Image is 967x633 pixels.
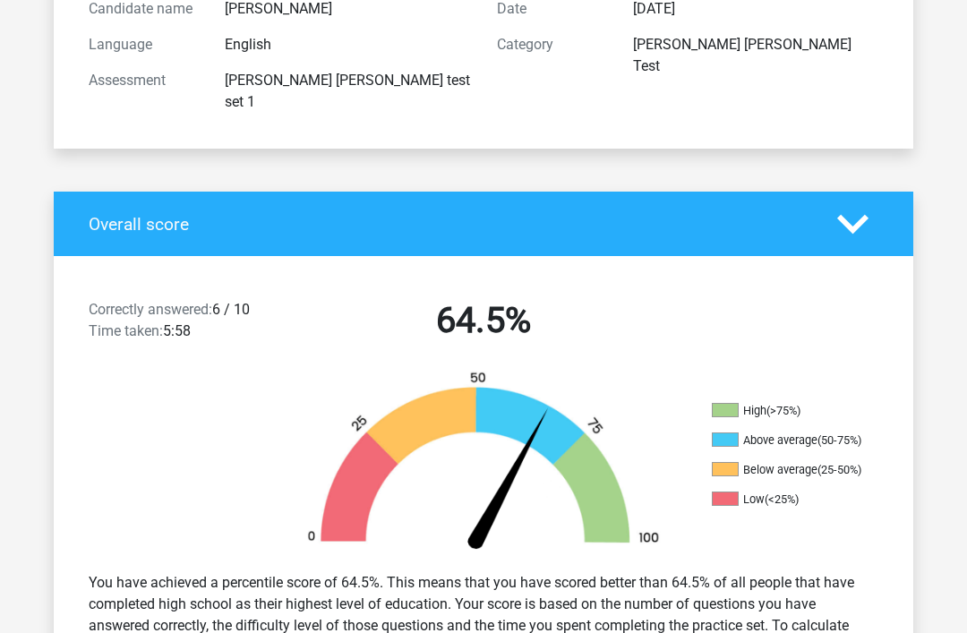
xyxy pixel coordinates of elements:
[282,371,685,558] img: 65.972e104a2579.png
[89,214,810,235] h4: Overall score
[75,34,211,56] div: Language
[712,492,891,508] li: Low
[211,34,483,56] div: English
[766,404,800,417] div: (>75%)
[712,403,891,419] li: High
[765,492,799,506] div: (<25%)
[89,301,212,318] span: Correctly answered:
[483,34,620,77] div: Category
[211,70,483,113] div: [PERSON_NAME] [PERSON_NAME] test set 1
[75,70,211,113] div: Assessment
[817,433,861,447] div: (50-75%)
[89,322,163,339] span: Time taken:
[293,299,674,342] h2: 64.5%
[712,462,891,478] li: Below average
[817,463,861,476] div: (25-50%)
[620,34,892,77] div: [PERSON_NAME] [PERSON_NAME] Test
[712,432,891,449] li: Above average
[75,299,279,349] div: 6 / 10 5:58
